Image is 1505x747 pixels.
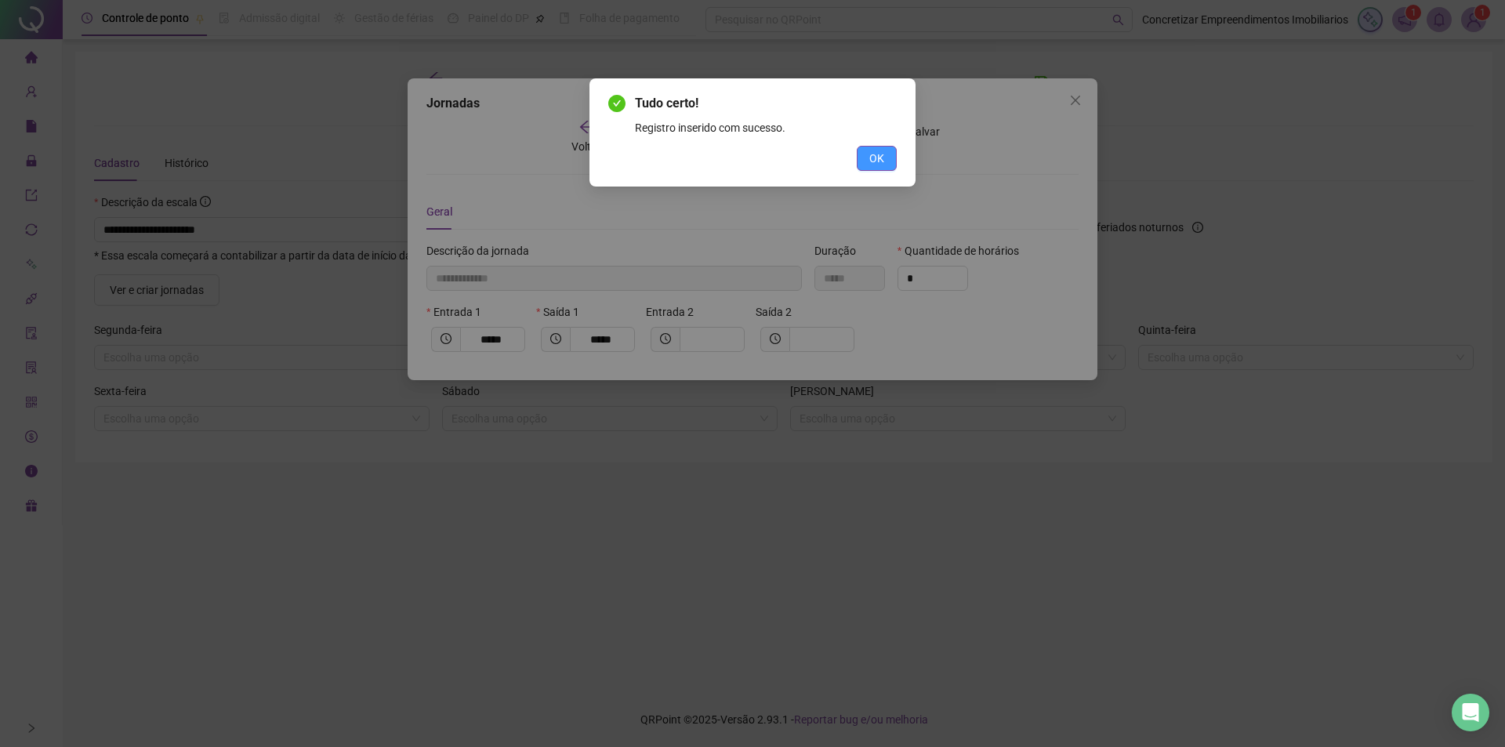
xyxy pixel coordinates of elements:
[857,146,897,171] button: OK
[869,150,884,167] span: OK
[608,95,626,112] span: check-circle
[635,96,698,111] span: Tudo certo!
[635,121,785,134] span: Registro inserido com sucesso.
[1452,694,1489,731] div: Open Intercom Messenger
